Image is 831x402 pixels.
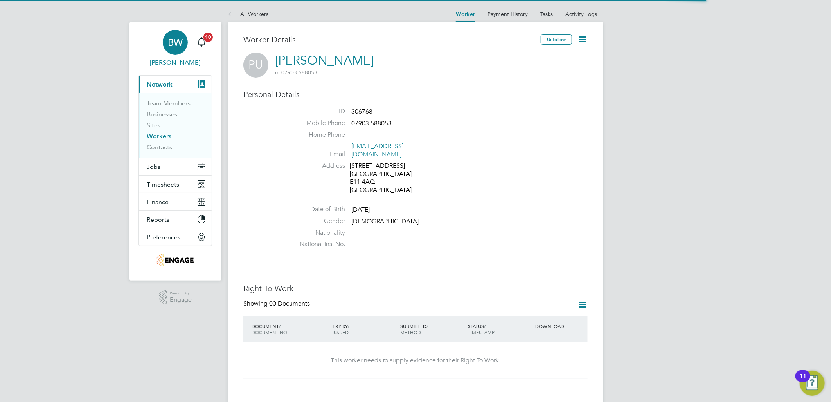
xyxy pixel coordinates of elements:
nav: Main navigation [129,22,221,281]
span: / [484,323,486,329]
span: BW [168,37,183,47]
button: Preferences [139,228,212,246]
span: PU [243,53,268,78]
button: Network [139,76,212,93]
a: Sites [147,121,160,129]
div: Network [139,93,212,158]
span: / [279,323,281,329]
span: / [348,323,349,329]
label: Nationality [290,229,345,237]
div: [STREET_ADDRESS] [GEOGRAPHIC_DATA] E11 4AQ [GEOGRAPHIC_DATA] [350,162,424,194]
span: Reports [147,216,169,223]
label: National Ins. No. [290,240,345,248]
span: ISSUED [333,329,349,335]
button: Jobs [139,158,212,175]
span: METHOD [400,329,421,335]
a: Workers [147,132,171,140]
button: Unfollow [541,34,572,45]
div: EXPIRY [331,319,398,339]
h3: Personal Details [243,89,588,100]
a: Payment History [487,11,528,18]
div: STATUS [466,319,534,339]
span: Finance [147,198,169,206]
button: Reports [139,211,212,228]
label: Home Phone [290,131,345,139]
h3: Worker Details [243,34,541,45]
h3: Right To Work [243,283,588,293]
label: Date of Birth [290,205,345,214]
a: [PERSON_NAME] [275,53,374,68]
div: DOCUMENT [250,319,331,339]
label: Gender [290,217,345,225]
a: Team Members [147,100,191,107]
span: Powered by [170,290,192,297]
label: ID [290,107,345,116]
span: / [426,323,428,329]
span: [DEMOGRAPHIC_DATA] [351,217,419,225]
span: Jobs [147,163,160,170]
a: Businesses [147,110,177,118]
span: DOCUMENT NO. [252,329,288,335]
button: Open Resource Center, 11 new notifications [800,371,825,396]
button: Timesheets [139,176,212,193]
div: 11 [799,376,806,386]
a: Go to home page [138,254,212,266]
label: Address [290,162,345,170]
label: Email [290,150,345,158]
label: Mobile Phone [290,119,345,127]
div: DOWNLOAD [534,319,588,333]
span: Barrie Wreford [138,58,212,67]
div: This worker needs to supply evidence for their Right To Work. [251,357,580,365]
a: Tasks [540,11,553,18]
span: Engage [170,297,192,303]
a: Worker [456,11,475,18]
span: 306768 [351,108,372,116]
img: portfoliopayroll-logo-retina.png [157,254,193,266]
a: BW[PERSON_NAME] [138,30,212,67]
span: 07903 588053 [275,69,317,76]
a: Activity Logs [565,11,597,18]
div: SUBMITTED [398,319,466,339]
a: [EMAIL_ADDRESS][DOMAIN_NAME] [351,142,403,158]
span: Timesheets [147,181,179,188]
div: Showing [243,300,311,308]
span: Preferences [147,234,180,241]
span: TIMESTAMP [468,329,495,335]
span: 10 [203,33,213,42]
a: Contacts [147,143,172,151]
span: m: [275,69,281,76]
a: All Workers [228,11,268,18]
span: Network [147,81,173,88]
a: 10 [194,30,209,55]
span: 00 Documents [269,300,310,308]
button: Finance [139,193,212,210]
span: 07903 588053 [351,120,392,127]
span: [DATE] [351,206,370,214]
a: Powered byEngage [159,290,192,305]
